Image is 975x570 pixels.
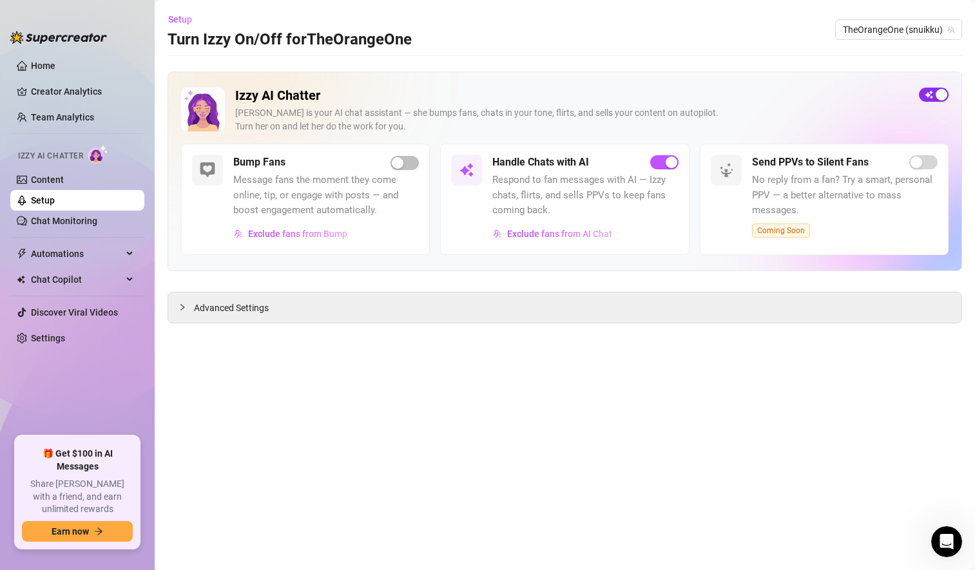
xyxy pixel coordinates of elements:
button: Messages [64,402,129,453]
span: Earn now [52,526,89,537]
span: Exclude fans from AI Chat [507,229,612,239]
img: svg%3e [459,162,474,178]
span: Messages [75,434,119,443]
button: Exclude fans from AI Chat [492,223,613,244]
span: Respond to fan messages with AI — Izzy chats, flirts, and sells PPVs to keep fans coming back. [492,173,678,218]
img: Profile image for Giselle [187,21,213,46]
span: Message fans the moment they come online, tip, or engage with posts — and boost engagement automa... [233,173,419,218]
button: Help [129,402,193,453]
div: collapsed [179,300,194,314]
span: thunderbolt [17,249,27,259]
img: Chat Copilot [17,275,25,284]
span: Coming Soon [752,223,810,238]
span: TheOrangeOne (snuikku) [843,20,954,39]
a: Settings [31,333,65,343]
iframe: Intercom live chat [931,526,962,557]
a: Discover Viral Videos [31,307,118,318]
img: logo-BBDzfeDw.svg [10,31,107,44]
span: Exclude fans from Bump [248,229,347,239]
span: Share [PERSON_NAME] with a friend, and earn unlimited rewards [22,478,133,516]
div: Send us a messageWe typically reply in a few hours [13,225,245,274]
button: Find a time [26,310,231,336]
div: Recent messageProfile image for EllaHi Snuikku, Izzy Availability lets you set specific hours for... [13,151,245,219]
a: Chat Monitoring [31,216,97,226]
img: Profile image for Ella [162,21,188,46]
p: How can we help? [26,113,232,135]
div: Send us a message [26,236,215,250]
div: Izzy just got smarter and safer ✨ [13,352,245,516]
span: Automations [31,243,122,264]
button: Earn nowarrow-right [22,521,133,542]
img: logo [26,26,112,43]
span: arrow-right [94,527,103,536]
div: Schedule a FREE consulting call: [26,292,231,305]
h5: Send PPVs to Silent Fans [752,155,869,170]
span: Chat Copilot [31,269,122,290]
div: • [DATE] [135,195,171,208]
img: AI Chatter [88,145,108,164]
span: Izzy AI Chatter [18,150,83,162]
a: Creator Analytics [31,81,134,102]
button: News [193,402,258,453]
span: 🎁 Get $100 in AI Messages [22,448,133,473]
a: Setup [31,195,55,205]
span: Advanced Settings [194,301,269,315]
span: Setup [168,14,192,24]
div: Recent message [26,162,231,176]
span: team [947,26,955,33]
span: Home [17,434,46,443]
h3: Turn Izzy On/Off for TheOrangeOne [168,30,412,50]
h5: Handle Chats with AI [492,155,589,170]
img: Izzy just got smarter and safer ✨ [14,353,244,443]
span: News [213,434,238,443]
span: collapsed [179,303,186,311]
span: Help [151,434,171,443]
p: Hi Snuikku 👋 [26,91,232,113]
a: Home [31,61,55,71]
div: [PERSON_NAME] is your AI chat assistant — she bumps fans, chats in your tone, flirts, and sells y... [235,106,909,133]
div: [PERSON_NAME] [57,195,132,208]
img: svg%3e [719,162,734,178]
img: svg%3e [234,229,243,238]
img: Profile image for Ella [26,182,52,207]
h5: Bump Fans [233,155,285,170]
img: svg%3e [200,162,215,178]
span: No reply from a fan? Try a smart, personal PPV — a better alternative to mass messages. [752,173,938,218]
img: Izzy AI Chatter [181,88,225,131]
img: svg%3e [493,229,502,238]
button: Exclude fans from Bump [233,223,348,244]
div: Profile image for EllaHi Snuikku, Izzy Availability lets you set specific hours for when [PERSON_... [14,171,244,218]
button: Setup [168,9,202,30]
img: Profile image for Yoni [138,21,164,46]
div: We typically reply in a few hours [26,250,215,263]
h2: Izzy AI Chatter [235,88,909,104]
div: Close [222,21,245,44]
a: Team Analytics [31,112,94,122]
a: Content [31,175,64,185]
